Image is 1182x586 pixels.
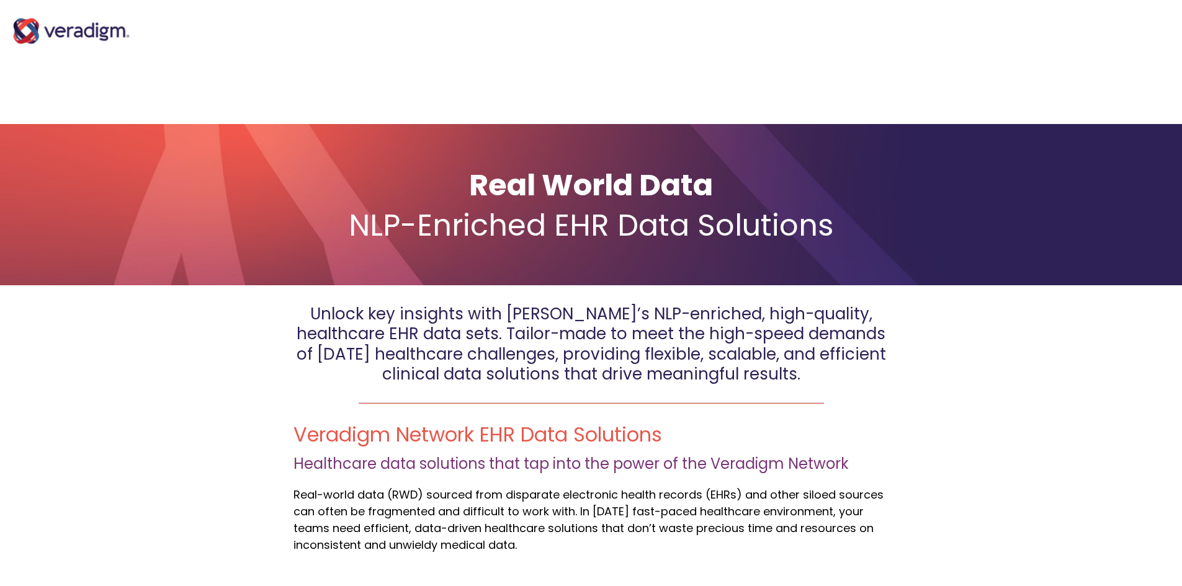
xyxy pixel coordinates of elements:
span: -world data (RWD) sourced from disparate electronic health records (EHRs) and other siloed source... [293,487,884,553]
span: NLP-Enriched EHR Data Solutions [349,205,834,246]
span: Veradigm Network EHR Data Solutions [293,420,662,448]
span: Real [293,487,317,502]
span: Real World Data [469,164,713,206]
span: Unlock key insights with [PERSON_NAME]’s NLP-enriched, high-quality, healthcare EHR data sets. [297,303,872,345]
span: Healthcare data solutions that tap into the power of the Veradigm Network [293,453,849,474]
span: Tailor-made to meet the high-speed demands of [DATE] healthcare challenges, providing flexible, s... [297,322,886,385]
img: Veradigm Logo [9,6,133,56]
